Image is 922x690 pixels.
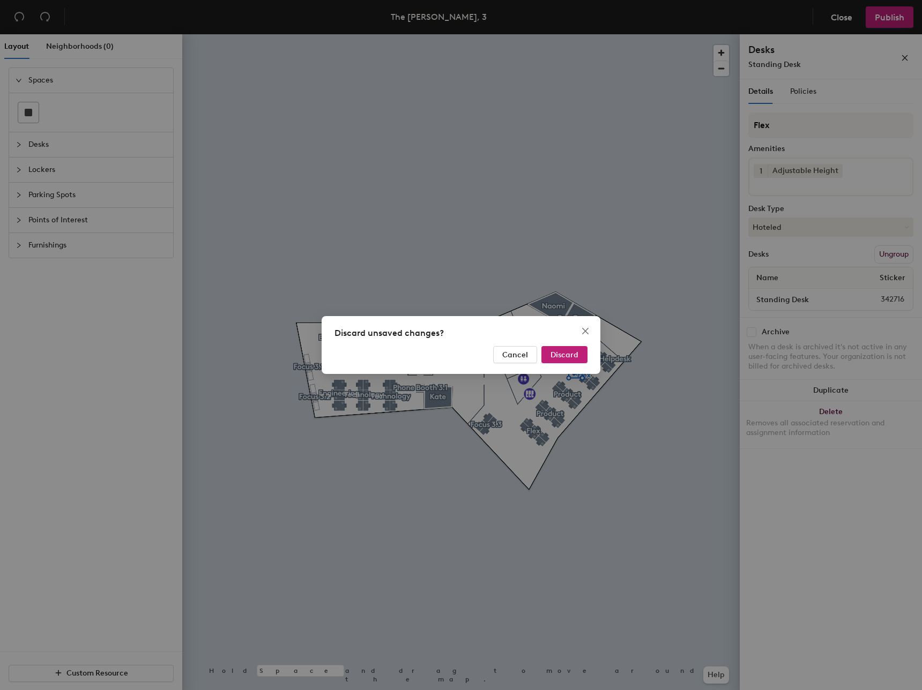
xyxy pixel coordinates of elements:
[577,322,594,340] button: Close
[502,350,528,359] span: Cancel
[541,346,588,363] button: Discard
[577,327,594,335] span: Close
[334,327,588,340] div: Discard unsaved changes?
[581,327,590,335] span: close
[493,346,537,363] button: Cancel
[551,350,578,359] span: Discard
